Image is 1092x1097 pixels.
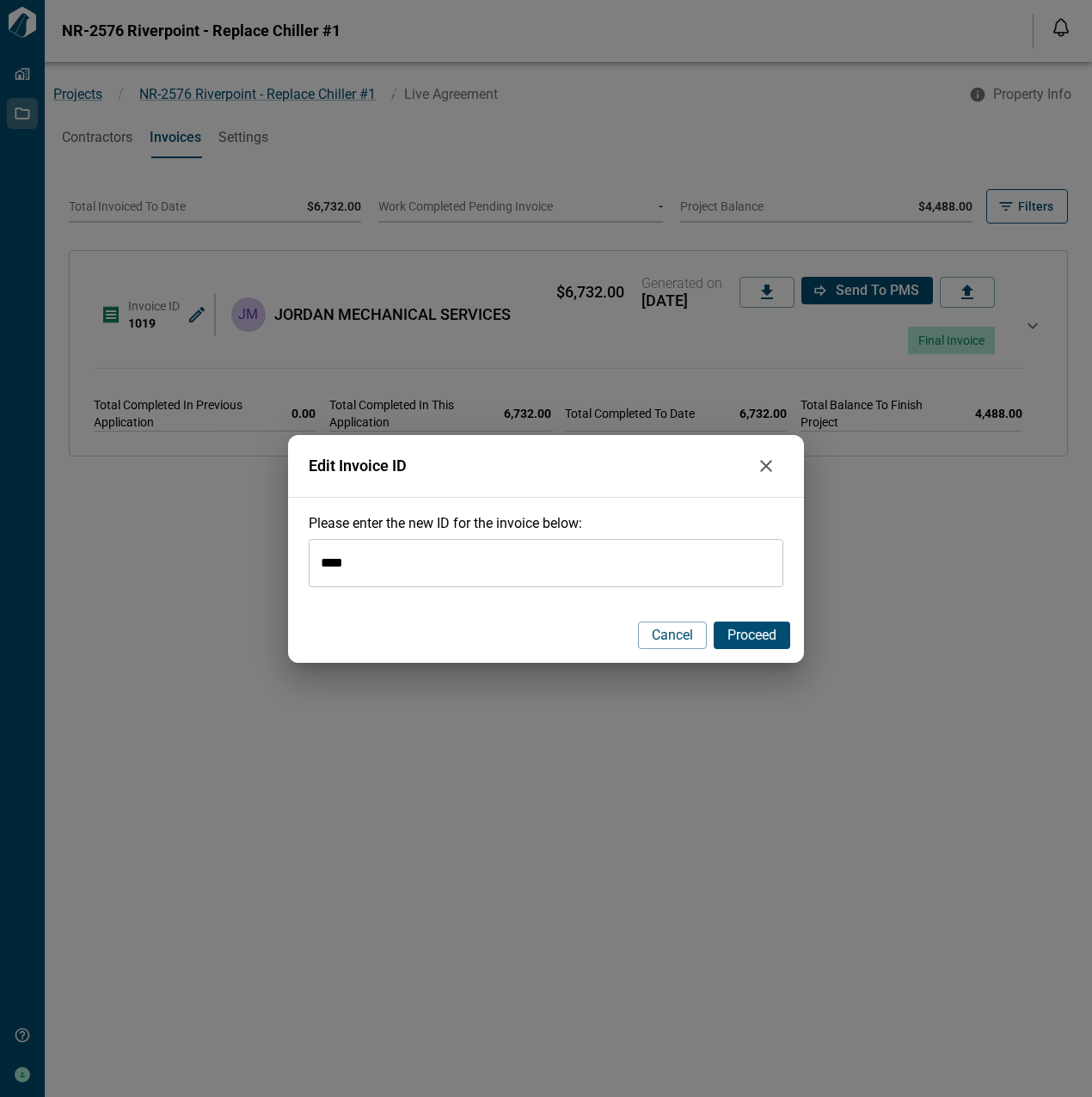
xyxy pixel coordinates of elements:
span: Proceed [727,627,776,644]
span: Cancel [652,627,693,644]
button: Proceed [714,622,790,649]
button: Cancel [638,622,707,649]
span: Edit Invoice ID [309,457,749,475]
span: Please enter the new ID for the invoice below: [309,515,582,531]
